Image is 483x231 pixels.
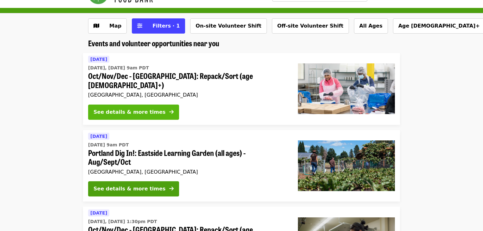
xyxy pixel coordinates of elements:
div: See details & more times [93,185,165,193]
button: All Ages [354,18,388,34]
time: [DATE], [DATE] 9am PDT [88,65,149,71]
i: map icon [93,23,99,29]
span: [DATE] [90,210,107,215]
time: [DATE] 9am PDT [88,142,129,148]
span: Map [109,23,121,29]
span: Oct/Nov/Dec - [GEOGRAPHIC_DATA]: Repack/Sort (age [DEMOGRAPHIC_DATA]+) [88,71,288,90]
i: sliders-h icon [137,23,142,29]
button: Off-site Volunteer Shift [272,18,349,34]
button: On-site Volunteer Shift [190,18,267,34]
button: See details & more times [88,105,179,120]
time: [DATE], [DATE] 1:30pm PDT [88,218,157,225]
div: [GEOGRAPHIC_DATA], [GEOGRAPHIC_DATA] [88,169,288,175]
button: See details & more times [88,181,179,196]
a: See details for "Oct/Nov/Dec - Beaverton: Repack/Sort (age 10+)" [83,53,400,125]
button: Show map view [88,18,127,34]
span: Portland Dig In!: Eastside Learning Garden (all ages) - Aug/Sept/Oct [88,148,288,167]
img: Oct/Nov/Dec - Beaverton: Repack/Sort (age 10+) organized by Oregon Food Bank [298,63,395,114]
span: Filters · 1 [152,23,180,29]
img: Portland Dig In!: Eastside Learning Garden (all ages) - Aug/Sept/Oct organized by Oregon Food Bank [298,140,395,191]
span: [DATE] [90,134,107,139]
div: [GEOGRAPHIC_DATA], [GEOGRAPHIC_DATA] [88,92,288,98]
i: arrow-right icon [169,109,174,115]
a: See details for "Portland Dig In!: Eastside Learning Garden (all ages) - Aug/Sept/Oct" [83,130,400,202]
span: Events and volunteer opportunities near you [88,37,219,48]
i: arrow-right icon [169,186,174,192]
div: See details & more times [93,108,165,116]
span: [DATE] [90,57,107,62]
button: Filters (1 selected) [132,18,185,34]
